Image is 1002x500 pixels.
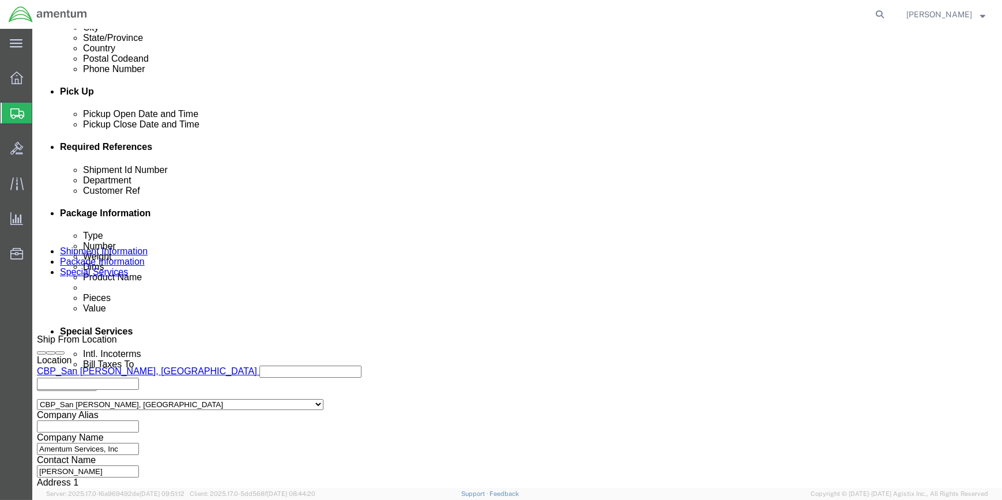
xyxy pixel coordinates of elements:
[32,29,1002,488] iframe: FS Legacy Container
[140,490,184,497] span: [DATE] 09:51:12
[8,6,88,23] img: logo
[811,489,988,499] span: Copyright © [DATE]-[DATE] Agistix Inc., All Rights Reserved
[190,490,315,497] span: Client: 2025.17.0-5dd568f
[489,490,519,497] a: Feedback
[906,8,972,21] span: Donald Frederiksen
[461,490,490,497] a: Support
[906,7,986,21] button: [PERSON_NAME]
[46,490,184,497] span: Server: 2025.17.0-16a969492de
[267,490,315,497] span: [DATE] 08:44:20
